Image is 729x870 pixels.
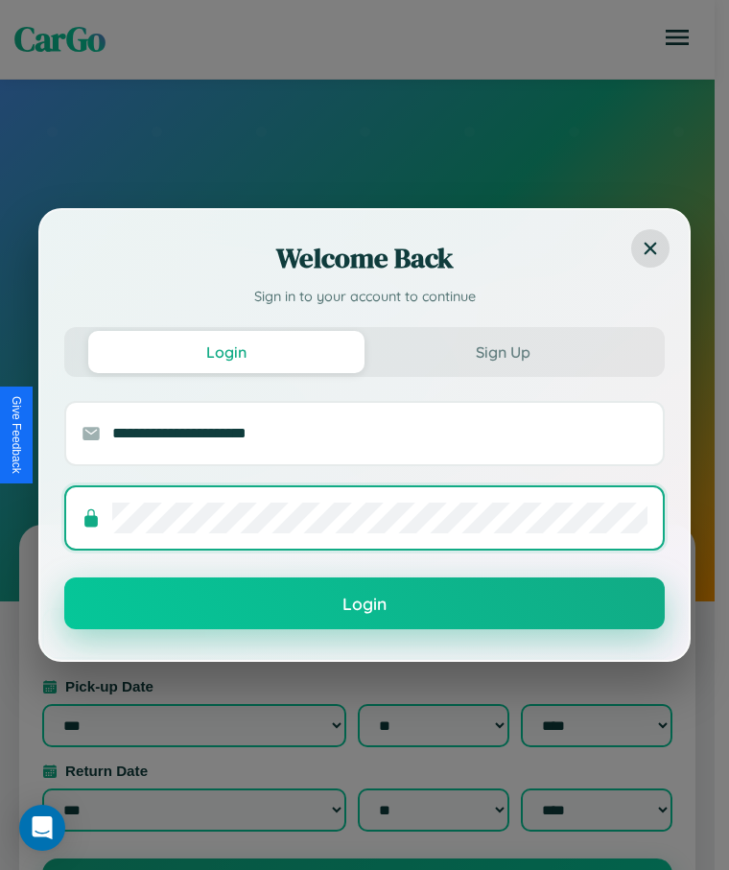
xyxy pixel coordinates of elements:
div: Give Feedback [10,396,23,474]
p: Sign in to your account to continue [64,287,665,308]
button: Login [64,577,665,629]
button: Login [88,331,364,373]
button: Sign Up [364,331,641,373]
div: Open Intercom Messenger [19,805,65,851]
h2: Welcome Back [64,239,665,277]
